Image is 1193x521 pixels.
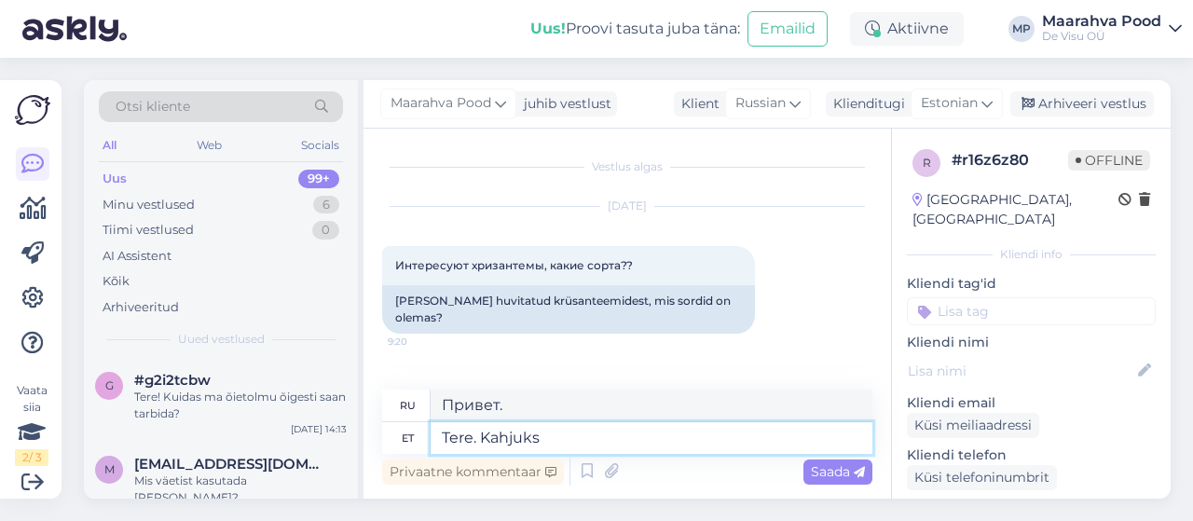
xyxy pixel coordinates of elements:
[395,258,633,272] span: Интересуют хризантемы, какие сорта??
[178,331,265,348] span: Uued vestlused
[313,196,339,214] div: 6
[747,11,828,47] button: Emailid
[1042,29,1161,44] div: De Visu OÜ
[388,335,458,349] span: 9:20
[923,156,931,170] span: r
[103,196,195,214] div: Minu vestlused
[674,94,720,114] div: Klient
[921,93,978,114] span: Estonian
[312,221,339,240] div: 0
[1042,14,1161,29] div: Maarahva Pood
[912,190,1118,229] div: [GEOGRAPHIC_DATA], [GEOGRAPHIC_DATA]
[134,389,347,422] div: Tere! Kuidas ma õietolmu õigesti saan tarbida?
[105,378,114,392] span: g
[907,246,1156,263] div: Kliendi info
[103,221,194,240] div: Tiimi vestlused
[400,390,416,421] div: ru
[116,97,190,117] span: Otsi kliente
[104,462,115,476] span: m
[402,422,414,454] div: et
[103,298,179,317] div: Arhiveeritud
[735,93,786,114] span: Russian
[530,20,566,37] b: Uus!
[431,390,872,421] textarea: Привет.
[811,463,865,480] span: Saada
[134,456,328,473] span: maieuus@gmail.com
[907,413,1039,438] div: Küsi meiliaadressi
[1042,14,1182,44] a: Maarahva PoodDe Visu OÜ
[907,274,1156,294] p: Kliendi tag'id
[193,133,226,158] div: Web
[907,498,1156,517] p: Klienditeekond
[382,198,872,214] div: [DATE]
[134,372,211,389] span: #g2i2tcbw
[15,95,50,125] img: Askly Logo
[907,393,1156,413] p: Kliendi email
[391,93,491,114] span: Maarahva Pood
[431,422,872,454] textarea: Tere. Kahjuks
[291,422,347,436] div: [DATE] 14:13
[382,285,755,334] div: [PERSON_NAME] huvitatud krüsanteemidest, mis sordid on olemas?
[1008,16,1035,42] div: MP
[908,361,1134,381] input: Lisa nimi
[134,473,347,506] div: Mis väetist kasutada [PERSON_NAME]?
[15,382,48,466] div: Vaata siia
[850,12,964,46] div: Aktiivne
[907,333,1156,352] p: Kliendi nimi
[15,449,48,466] div: 2 / 3
[826,94,905,114] div: Klienditugi
[382,459,564,485] div: Privaatne kommentaar
[516,94,611,114] div: juhib vestlust
[907,465,1057,490] div: Küsi telefoninumbrit
[103,272,130,291] div: Kõik
[297,133,343,158] div: Socials
[103,247,171,266] div: AI Assistent
[99,133,120,158] div: All
[1068,150,1150,171] span: Offline
[382,158,872,175] div: Vestlus algas
[1010,91,1154,117] div: Arhiveeri vestlus
[103,170,127,188] div: Uus
[952,149,1068,171] div: # r16z6z80
[907,297,1156,325] input: Lisa tag
[298,170,339,188] div: 99+
[907,446,1156,465] p: Kliendi telefon
[530,18,740,40] div: Proovi tasuta juba täna:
